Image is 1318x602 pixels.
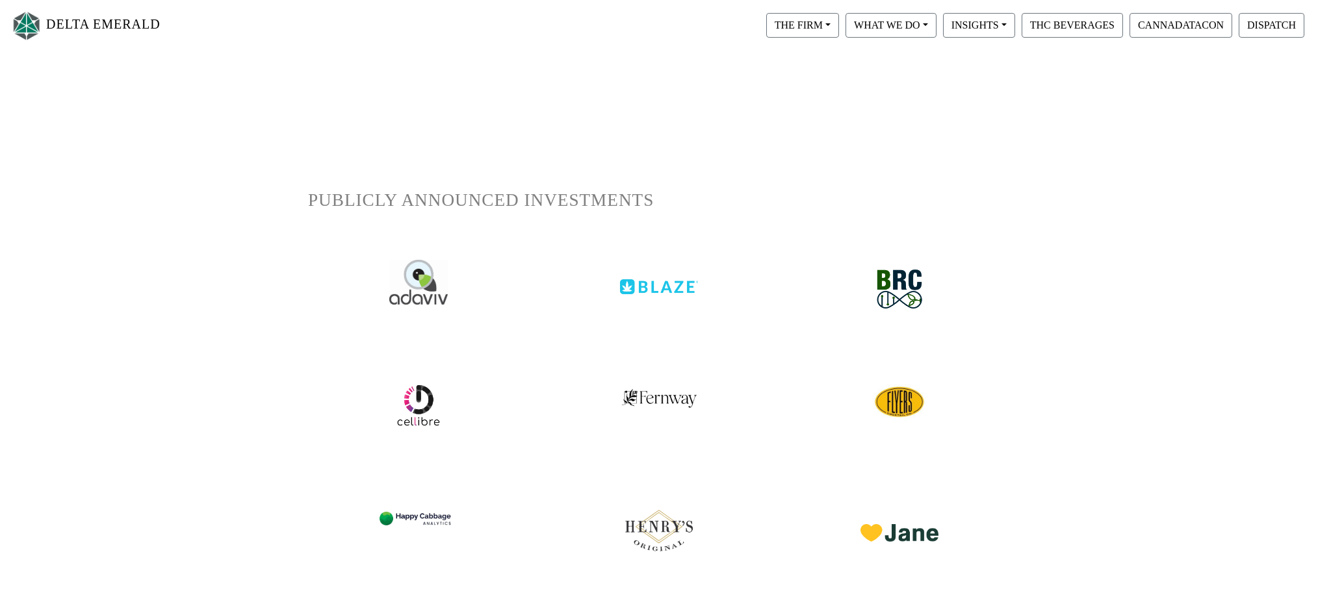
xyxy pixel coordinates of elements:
img: Logo [10,8,43,43]
img: cellibre [396,383,441,428]
a: THC BEVERAGES [1018,19,1126,30]
button: INSIGHTS [943,13,1015,38]
h1: PUBLICLY ANNOUNCED INVESTMENTS [308,190,1010,211]
button: CANNADATACON [1130,13,1232,38]
a: CANNADATACON [1126,19,1235,30]
button: DISPATCH [1239,13,1304,38]
img: brc [867,260,932,319]
img: jane [860,492,938,542]
a: DISPATCH [1235,19,1308,30]
button: THC BEVERAGES [1022,13,1123,38]
img: blaze [620,260,698,294]
img: cellibre [873,376,925,428]
img: adaviv [389,260,448,305]
button: THE FIRM [766,13,839,38]
a: DELTA EMERALD [10,5,161,46]
img: fernway [621,376,697,408]
img: hca [380,492,458,539]
img: henrys [620,492,698,557]
button: WHAT WE DO [846,13,937,38]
